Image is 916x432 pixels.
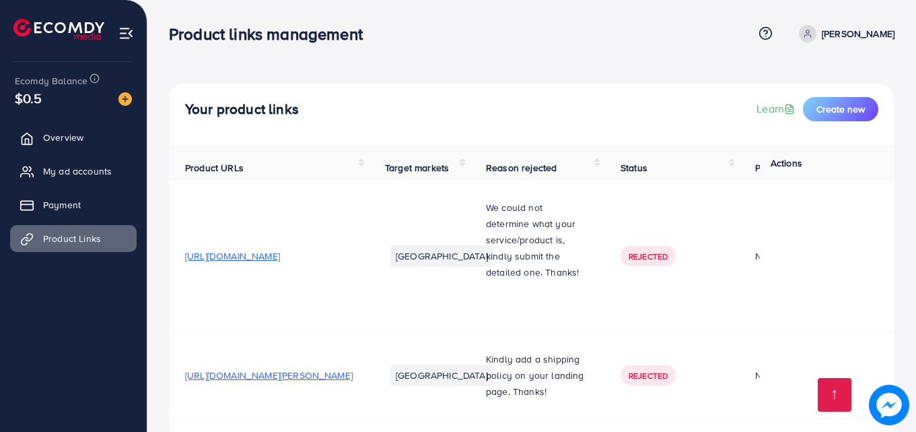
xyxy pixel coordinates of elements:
[43,198,81,212] span: Payment
[822,26,894,42] p: [PERSON_NAME]
[185,249,280,263] span: [URL][DOMAIN_NAME]
[10,158,137,185] a: My ad accounts
[43,164,112,178] span: My ad accounts
[13,19,104,40] img: logo
[756,101,798,117] a: Learn
[755,369,850,382] div: N/A
[10,225,137,252] a: Product Links
[629,370,668,381] span: Rejected
[10,124,137,151] a: Overview
[390,365,493,386] li: [GEOGRAPHIC_DATA]
[486,201,579,279] span: We could not determine what your service/product is, kindly submit the detailed one. Thanks!
[486,161,557,175] span: Reason rejected
[15,88,42,108] span: $0.5
[185,101,299,118] h4: Your product links
[169,24,374,44] h3: Product links management
[43,131,83,144] span: Overview
[486,351,588,400] p: Kindly add a shipping policy on your landing page. Thanks!
[816,102,865,116] span: Create new
[771,156,802,170] span: Actions
[755,161,814,175] span: Product video
[794,25,894,42] a: [PERSON_NAME]
[621,161,647,175] span: Status
[872,388,906,422] img: image
[755,249,850,263] div: N/A
[385,161,449,175] span: Target markets
[803,97,878,121] button: Create new
[390,245,493,267] li: [GEOGRAPHIC_DATA]
[629,251,668,262] span: Rejected
[185,161,244,175] span: Product URLs
[10,191,137,218] a: Payment
[185,369,353,382] span: [URL][DOMAIN_NAME][PERSON_NAME]
[118,26,134,41] img: menu
[118,92,132,106] img: image
[15,74,87,88] span: Ecomdy Balance
[43,232,101,245] span: Product Links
